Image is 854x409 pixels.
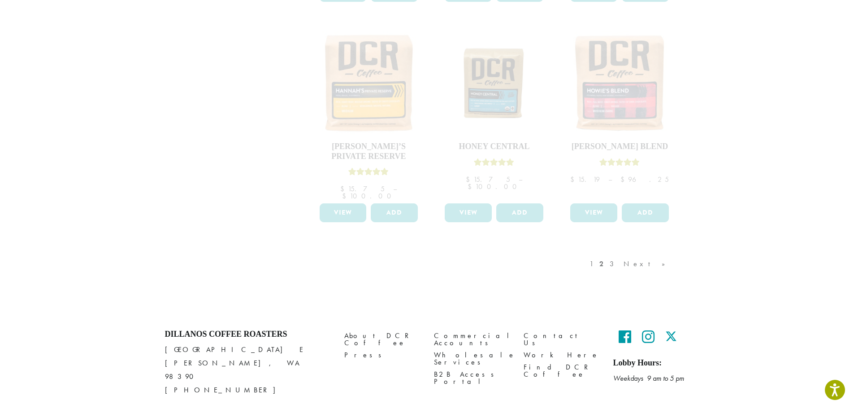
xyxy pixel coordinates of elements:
em: Weekdays 9 am to 5 pm [613,374,684,383]
a: Press [344,349,420,361]
a: Contact Us [524,330,600,349]
a: Work Here [524,349,600,361]
h4: Dillanos Coffee Roasters [165,330,331,339]
a: Commercial Accounts [434,330,510,349]
h5: Lobby Hours: [613,358,689,368]
a: Find DCR Coffee [524,361,600,381]
a: B2B Access Portal [434,369,510,388]
a: About DCR Coffee [344,330,420,349]
p: [GEOGRAPHIC_DATA] E [PERSON_NAME], WA 98390 [PHONE_NUMBER] [165,343,331,397]
a: Wholesale Services [434,349,510,368]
